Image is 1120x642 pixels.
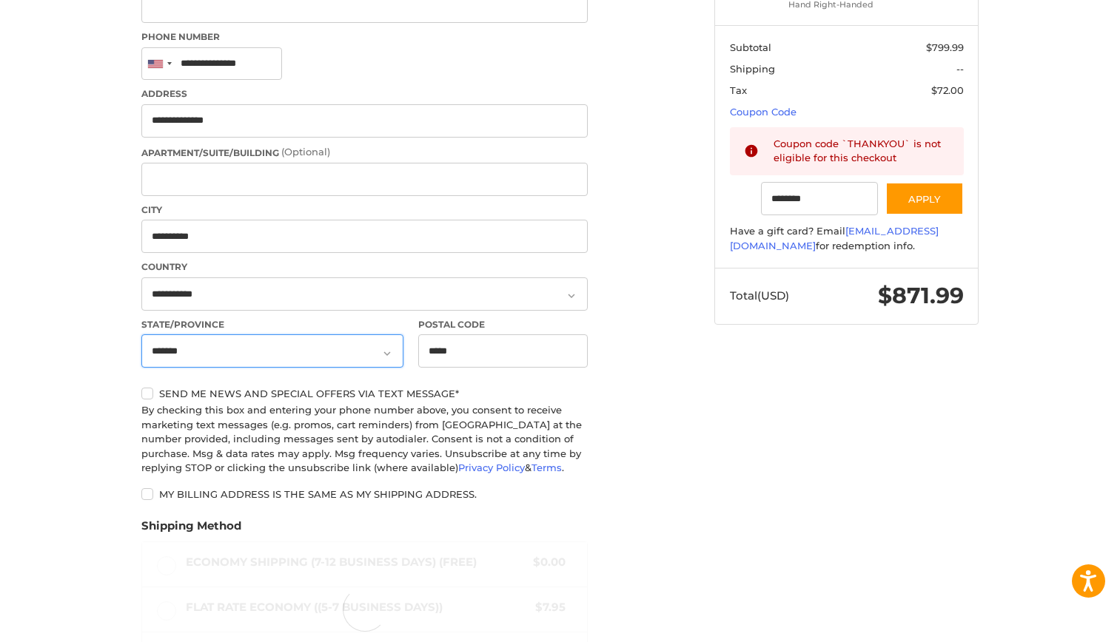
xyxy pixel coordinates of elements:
[931,84,964,96] span: $72.00
[730,41,771,53] span: Subtotal
[878,282,964,309] span: $871.99
[761,182,878,215] input: Gift Certificate or Coupon Code
[141,260,588,274] label: Country
[730,225,939,251] a: [EMAIL_ADDRESS][DOMAIN_NAME]
[141,30,588,44] label: Phone Number
[730,84,747,96] span: Tax
[141,388,588,399] label: Send me news and special offers via text message*
[730,106,797,118] a: Coupon Code
[774,137,950,166] div: Coupon code `THANKYOU` is not eligible for this checkout
[141,145,588,160] label: Apartment/Suite/Building
[141,403,588,476] div: By checking this box and entering your phone number above, you consent to receive marketing text ...
[730,224,964,253] div: Have a gift card? Email for redemption info.
[141,318,403,331] label: State/Province
[141,87,588,101] label: Address
[458,462,525,473] a: Privacy Policy
[730,288,789,303] span: Total (USD)
[885,182,964,215] button: Apply
[532,462,562,473] a: Terms
[142,48,176,80] div: United States: +1
[141,203,588,217] label: City
[281,146,330,158] small: (Optional)
[141,518,241,541] legend: Shipping Method
[926,41,964,53] span: $799.99
[998,602,1120,642] iframe: Google Customer Reviews
[418,318,588,331] label: Postal Code
[141,488,588,500] label: My billing address is the same as my shipping address.
[956,63,964,75] span: --
[730,63,775,75] span: Shipping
